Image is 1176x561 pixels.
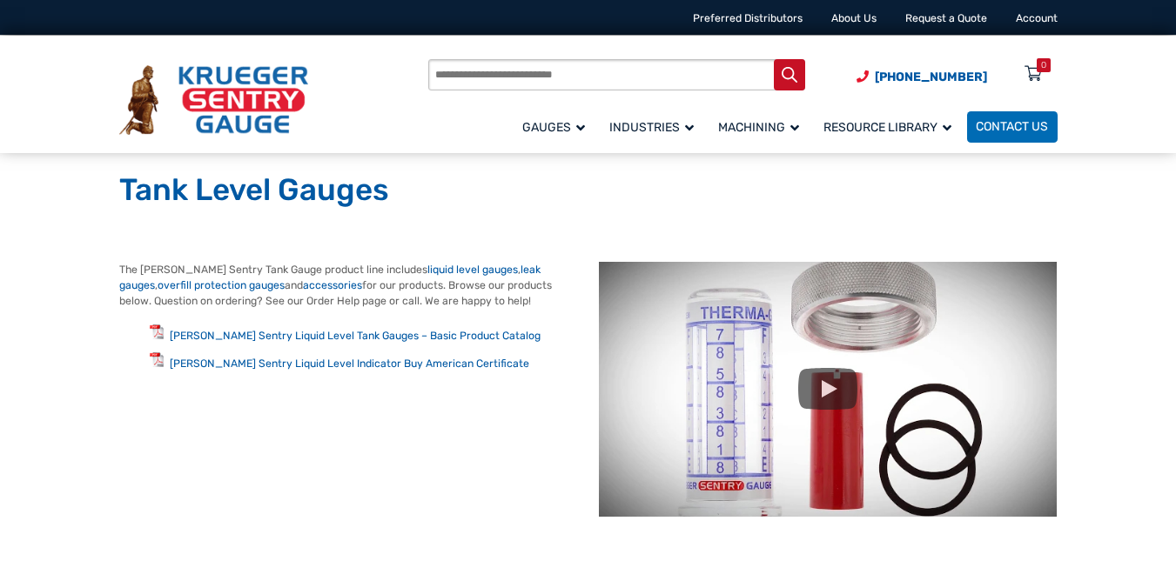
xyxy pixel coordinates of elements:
span: Gauges [522,120,585,135]
a: About Us [831,12,877,24]
span: Contact Us [976,120,1048,135]
a: Machining [709,109,815,144]
a: Request a Quote [905,12,987,24]
a: leak gauges [119,264,541,291]
a: liquid level gauges [427,264,518,276]
span: Machining [718,120,799,135]
a: Resource Library [815,109,967,144]
a: Phone Number (920) 434-8860 [857,68,987,86]
a: [PERSON_NAME] Sentry Liquid Level Indicator Buy American Certificate [170,357,529,370]
a: Account [1016,12,1058,24]
span: Resource Library [823,120,951,135]
div: 0 [1041,58,1046,72]
a: Gauges [514,109,601,144]
a: Industries [601,109,709,144]
a: [PERSON_NAME] Sentry Liquid Level Tank Gauges – Basic Product Catalog [170,330,541,342]
img: Tank Level Gauges [599,262,1057,518]
a: overfill protection gauges [158,279,285,291]
h1: Tank Level Gauges [119,171,1058,210]
span: Industries [609,120,694,135]
a: Preferred Distributors [693,12,803,24]
img: Krueger Sentry Gauge [119,65,308,135]
a: Contact Us [967,111,1058,143]
span: [PHONE_NUMBER] [875,70,987,84]
p: The [PERSON_NAME] Sentry Tank Gauge product line includes , , and for our products. Browse our pr... [119,262,577,310]
a: accessories [303,279,362,291]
